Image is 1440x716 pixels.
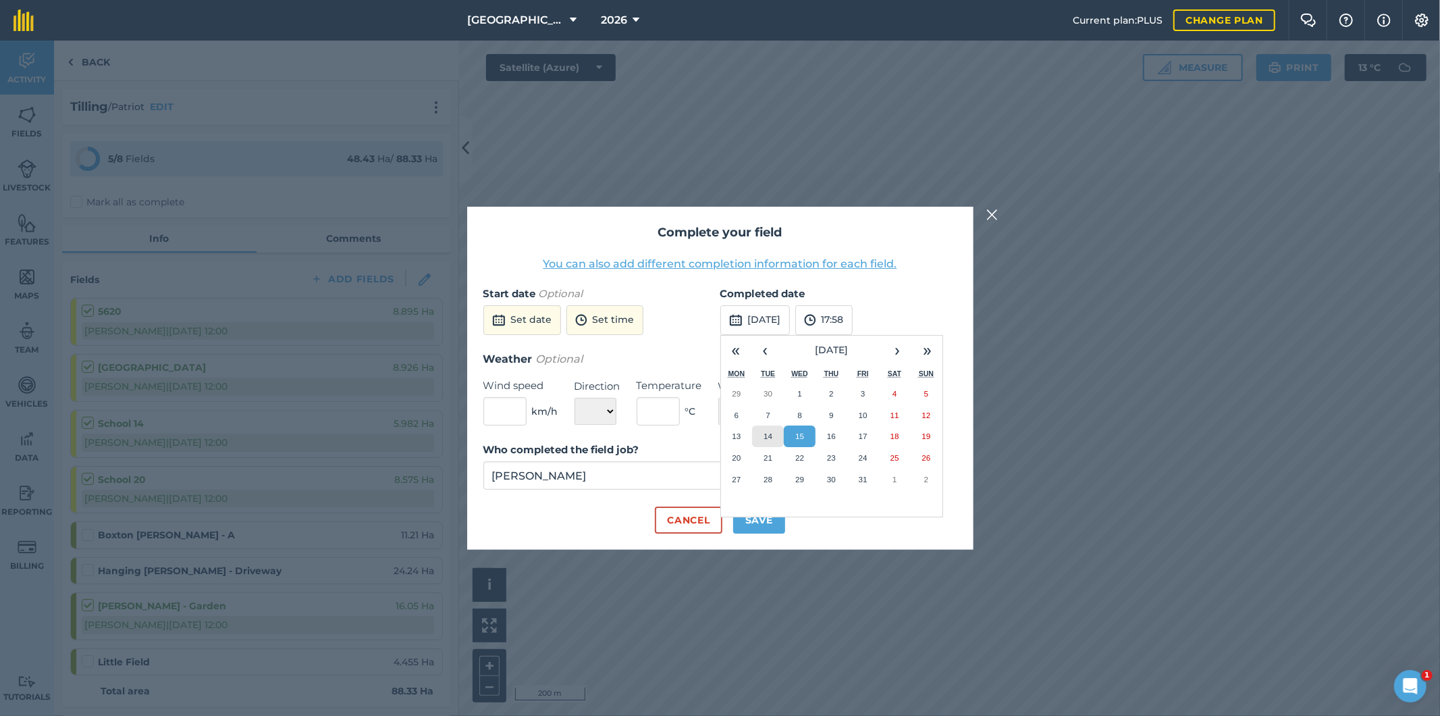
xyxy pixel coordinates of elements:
button: Cancel [655,507,722,534]
button: 12 October 2025 [911,405,942,426]
button: 5 October 2025 [911,383,942,405]
button: 2 November 2025 [911,469,942,490]
button: 26 October 2025 [911,447,942,469]
button: 21 October 2025 [752,447,784,469]
img: fieldmargin Logo [14,9,34,31]
abbr: 23 October 2025 [827,453,836,462]
button: Set date [483,305,561,335]
button: [DATE] [720,305,790,335]
button: 1 November 2025 [879,469,911,490]
button: 18 October 2025 [879,426,911,447]
span: ° C [685,404,696,419]
abbr: 22 October 2025 [795,453,804,462]
abbr: Wednesday [791,369,808,378]
abbr: Saturday [888,369,901,378]
abbr: 2 November 2025 [924,475,928,484]
button: Set time [566,305,643,335]
button: 4 October 2025 [879,383,911,405]
button: 20 October 2025 [721,447,753,469]
abbr: 13 October 2025 [732,432,741,440]
abbr: 3 October 2025 [861,389,865,398]
img: A question mark icon [1338,14,1354,27]
img: svg+xml;base64,PD94bWwgdmVyc2lvbj0iMS4wIiBlbmNvZGluZz0idXRmLTgiPz4KPCEtLSBHZW5lcmF0b3I6IEFkb2JlIE... [729,312,743,328]
span: [DATE] [815,344,848,356]
img: A cog icon [1414,14,1430,27]
abbr: 10 October 2025 [859,411,868,419]
a: Change plan [1173,9,1275,31]
button: « [721,336,751,365]
span: [GEOGRAPHIC_DATA] [468,12,565,28]
button: 22 October 2025 [784,447,816,469]
button: Save [733,507,785,534]
abbr: 27 October 2025 [732,475,741,484]
button: 3 October 2025 [847,383,879,405]
img: svg+xml;base64,PD94bWwgdmVyc2lvbj0iMS4wIiBlbmNvZGluZz0idXRmLTgiPz4KPCEtLSBHZW5lcmF0b3I6IEFkb2JlIE... [804,312,816,328]
h2: Complete your field [483,223,957,242]
img: svg+xml;base64,PD94bWwgdmVyc2lvbj0iMS4wIiBlbmNvZGluZz0idXRmLTgiPz4KPCEtLSBHZW5lcmF0b3I6IEFkb2JlIE... [575,312,587,328]
abbr: 16 October 2025 [827,432,836,440]
img: svg+xml;base64,PD94bWwgdmVyc2lvbj0iMS4wIiBlbmNvZGluZz0idXRmLTgiPz4KPCEtLSBHZW5lcmF0b3I6IEFkb2JlIE... [492,312,506,328]
button: 6 October 2025 [721,405,753,426]
abbr: 1 November 2025 [892,475,897,484]
abbr: 7 October 2025 [766,411,770,419]
abbr: 25 October 2025 [890,453,899,462]
strong: Completed date [720,287,805,300]
button: 14 October 2025 [752,426,784,447]
button: ‹ [751,336,780,365]
iframe: Intercom live chat [1394,670,1426,702]
abbr: 15 October 2025 [795,432,804,440]
img: svg+xml;base64,PHN2ZyB4bWxucz0iaHR0cDovL3d3dy53My5vcmcvMjAwMC9zdmciIHdpZHRoPSIyMiIgaGVpZ2h0PSIzMC... [986,207,998,223]
abbr: 28 October 2025 [764,475,772,484]
img: Two speech bubbles overlapping with the left bubble in the forefront [1300,14,1316,27]
abbr: 18 October 2025 [890,432,899,440]
button: 23 October 2025 [816,447,847,469]
h3: Weather [483,351,957,368]
strong: Who completed the field job? [483,443,639,456]
abbr: 17 October 2025 [859,432,868,440]
abbr: 4 October 2025 [892,389,897,398]
abbr: 2 October 2025 [829,389,833,398]
abbr: 29 October 2025 [795,475,804,484]
button: 11 October 2025 [879,405,911,426]
button: 2 October 2025 [816,383,847,405]
abbr: 11 October 2025 [890,411,899,419]
button: You can also add different completion information for each field. [543,256,897,272]
abbr: 8 October 2025 [797,411,801,419]
button: 25 October 2025 [879,447,911,469]
button: 29 September 2025 [721,383,753,405]
abbr: 30 September 2025 [764,389,772,398]
button: » [913,336,942,365]
abbr: Sunday [919,369,934,378]
button: 16 October 2025 [816,426,847,447]
abbr: 19 October 2025 [922,432,931,440]
abbr: 5 October 2025 [924,389,928,398]
img: svg+xml;base64,PHN2ZyB4bWxucz0iaHR0cDovL3d3dy53My5vcmcvMjAwMC9zdmciIHdpZHRoPSIxNyIgaGVpZ2h0PSIxNy... [1377,12,1391,28]
label: Temperature [637,378,702,394]
button: › [883,336,913,365]
abbr: 1 October 2025 [797,389,801,398]
span: km/h [532,404,558,419]
em: Optional [536,353,583,365]
abbr: 6 October 2025 [735,411,739,419]
button: 30 October 2025 [816,469,847,490]
button: 1 October 2025 [784,383,816,405]
span: 2026 [601,12,627,28]
abbr: 14 October 2025 [764,432,772,440]
abbr: 24 October 2025 [859,453,868,462]
abbr: Thursday [824,369,839,378]
button: 28 October 2025 [752,469,784,490]
span: Current plan : PLUS [1073,13,1163,28]
abbr: 12 October 2025 [922,411,931,419]
label: Direction [575,378,620,394]
label: Wind speed [483,378,558,394]
abbr: Tuesday [761,369,775,378]
button: 30 September 2025 [752,383,784,405]
abbr: Monday [728,369,745,378]
button: 31 October 2025 [847,469,879,490]
abbr: 9 October 2025 [829,411,833,419]
abbr: Friday [857,369,869,378]
span: 1 [1422,670,1433,681]
button: 10 October 2025 [847,405,879,426]
strong: Start date [483,287,536,300]
button: 7 October 2025 [752,405,784,426]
